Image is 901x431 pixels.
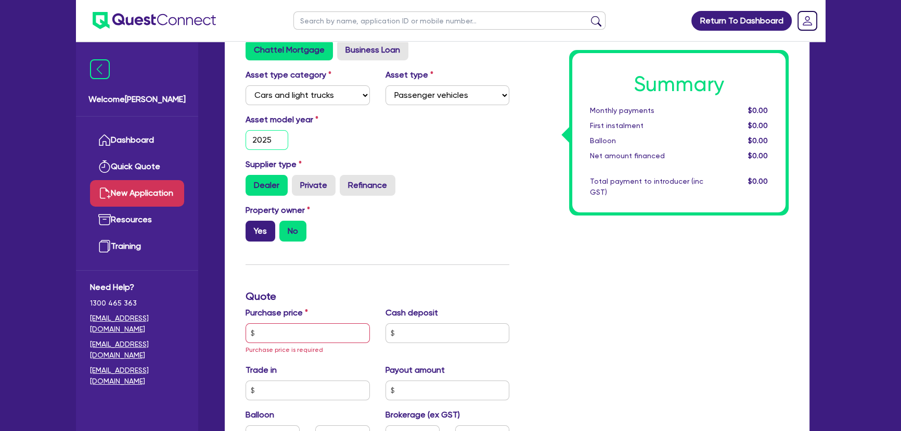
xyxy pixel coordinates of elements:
a: Quick Quote [90,154,184,180]
span: $0.00 [748,121,768,130]
label: Yes [246,221,275,242]
img: quest-connect-logo-blue [93,12,216,29]
a: Dashboard [90,127,184,154]
label: Chattel Mortgage [246,40,333,60]
label: Dealer [246,175,288,196]
img: quick-quote [98,160,111,173]
h3: Quote [246,290,509,302]
a: [EMAIL_ADDRESS][DOMAIN_NAME] [90,339,184,361]
label: Property owner [246,204,310,217]
h1: Summary [590,72,768,97]
div: Balloon [582,135,711,146]
label: Cash deposit [385,307,438,319]
label: Payout amount [385,364,445,376]
img: training [98,240,111,252]
span: Welcome [PERSON_NAME] [88,93,186,106]
label: Asset type [385,69,433,81]
a: Return To Dashboard [691,11,792,31]
label: Refinance [340,175,395,196]
label: Purchase price [246,307,308,319]
a: Resources [90,207,184,233]
span: $0.00 [748,177,768,185]
label: Supplier type [246,158,302,171]
img: icon-menu-close [90,59,110,79]
label: Asset type category [246,69,331,81]
label: Private [292,175,336,196]
span: $0.00 [748,151,768,160]
input: Search by name, application ID or mobile number... [293,11,606,30]
img: new-application [98,187,111,199]
a: [EMAIL_ADDRESS][DOMAIN_NAME] [90,313,184,335]
span: Purchase price is required [246,346,323,353]
label: Balloon [246,409,274,421]
a: New Application [90,180,184,207]
span: $0.00 [748,106,768,115]
span: $0.00 [748,136,768,145]
label: Business Loan [337,40,408,60]
span: Need Help? [90,281,184,294]
div: Monthly payments [582,105,711,116]
img: resources [98,213,111,226]
a: [EMAIL_ADDRESS][DOMAIN_NAME] [90,365,184,387]
label: Asset model year [238,113,378,126]
a: Dropdown toggle [794,7,821,34]
a: Training [90,233,184,260]
label: No [279,221,306,242]
label: Brokerage (ex GST) [385,409,460,421]
label: Trade in [246,364,277,376]
div: First instalment [582,120,711,131]
div: Net amount financed [582,150,711,161]
span: 1300 465 363 [90,298,184,309]
div: Total payment to introducer (inc GST) [582,176,711,198]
